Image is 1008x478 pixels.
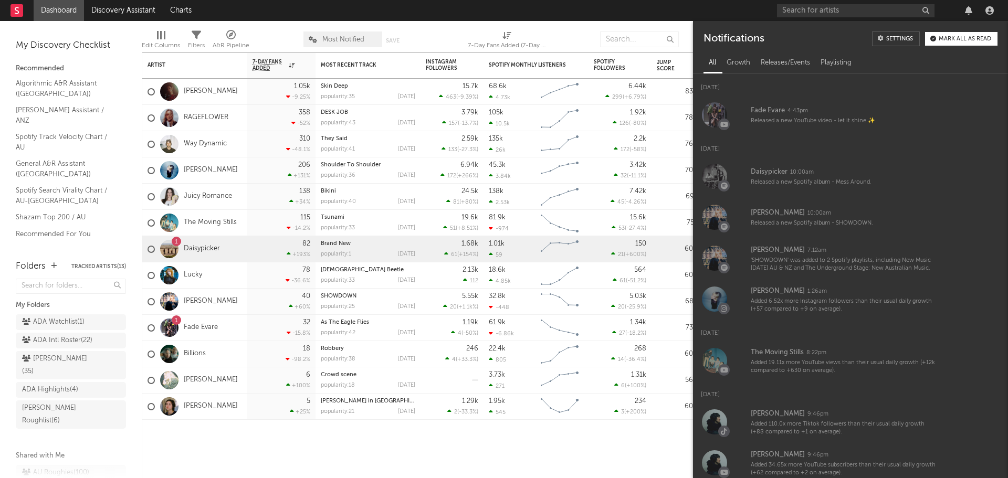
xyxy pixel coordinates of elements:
[536,289,583,315] svg: Chart title
[321,199,356,205] div: popularity: 40
[188,39,205,52] div: Filters
[618,226,625,231] span: 53
[489,162,506,168] div: 45.3k
[294,83,310,90] div: 1.05k
[807,451,828,459] div: 9:46pm
[751,166,787,178] div: Daisypicker
[321,267,415,273] div: Lady Beetle
[398,173,415,178] div: [DATE]
[321,110,348,115] a: DESK JOB
[458,94,477,100] span: -9.39 %
[635,240,646,247] div: 150
[451,330,478,336] div: ( )
[657,86,699,98] div: 83.8
[489,330,514,337] div: -6.86k
[22,402,96,427] div: [PERSON_NAME] Roughlist ( 6 )
[450,304,457,310] span: 20
[16,260,46,273] div: Folders
[184,297,238,306] a: [PERSON_NAME]
[693,320,1008,340] div: [DATE]
[751,420,936,437] div: Added 110.0x more Tiktok followers than their usual daily growth (+88 compared to +1 on average).
[536,105,583,131] svg: Chart title
[612,94,623,100] span: 299
[489,356,506,363] div: 805
[16,104,115,126] a: [PERSON_NAME] Assistant / ANZ
[458,331,461,336] span: 4
[443,225,478,231] div: ( )
[321,320,415,325] div: As The Eagle Flies
[489,109,503,116] div: 105k
[321,330,355,336] div: popularity: 42
[886,36,913,42] div: Settings
[751,408,805,420] div: [PERSON_NAME]
[755,54,815,72] div: Releases/Events
[16,228,115,240] a: Recommended For You
[657,112,699,124] div: 78.4
[751,244,805,257] div: [PERSON_NAME]
[184,245,220,253] a: Daisypicker
[287,330,310,336] div: -15.8 %
[22,384,78,396] div: ADA Highlights ( 4 )
[22,334,92,347] div: ADA Intl Roster ( 22 )
[303,319,310,326] div: 32
[624,94,645,100] span: +6.79 %
[302,267,310,273] div: 78
[777,4,934,17] input: Search for artists
[426,59,463,71] div: Instagram Followers
[657,59,683,72] div: Jump Score
[398,251,415,257] div: [DATE]
[302,293,310,300] div: 40
[444,251,478,258] div: ( )
[398,120,415,126] div: [DATE]
[489,120,510,127] div: 10.5k
[398,304,415,310] div: [DATE]
[536,184,583,210] svg: Chart title
[184,271,202,280] a: Lucky
[703,54,721,72] div: All
[299,109,310,116] div: 358
[611,251,646,258] div: ( )
[16,78,115,99] a: Algorithmic A&R Assistant ([GEOGRAPHIC_DATA])
[751,298,936,314] div: Added 6.52x more Instagram followers than their usual daily growth (+57 compared to +9 on average).
[611,356,646,363] div: ( )
[693,94,1008,135] a: Fade Evare4:43pmReleased a new YouTube video - let it shine ✨.
[621,173,627,179] span: 32
[489,173,511,179] div: 3.84k
[457,357,477,363] span: +33.3 %
[621,147,629,153] span: 172
[321,162,415,168] div: Shoulder To Shoulder
[657,322,699,334] div: 73.8
[619,331,625,336] span: 27
[213,26,249,57] div: A&R Pipeline
[321,293,415,299] div: SHOWDOWN
[184,323,218,332] a: Fade Evare
[442,146,478,153] div: ( )
[321,120,355,126] div: popularity: 43
[288,172,310,179] div: +131 %
[321,136,348,142] a: They Said
[619,121,629,126] span: 126
[321,83,348,89] a: Skin Deep
[321,146,355,152] div: popularity: 41
[807,288,827,295] div: 1:26am
[657,243,699,256] div: 60.0
[536,157,583,184] svg: Chart title
[461,135,478,142] div: 2.59k
[468,26,547,57] div: 7-Day Fans Added (7-Day Fans Added)
[536,131,583,157] svg: Chart title
[751,178,936,186] div: Released a new Spotify album - Mess Around.
[605,93,646,100] div: ( )
[618,252,624,258] span: 21
[489,304,509,311] div: -448
[450,226,456,231] span: 51
[751,285,805,298] div: [PERSON_NAME]
[398,278,415,283] div: [DATE]
[751,104,785,117] div: Fade Evare
[16,279,126,294] input: Search for folders...
[451,252,457,258] span: 61
[463,83,478,90] div: 15.7k
[459,121,477,126] span: -13.7 %
[612,225,646,231] div: ( )
[463,319,478,326] div: 1.19k
[751,346,804,359] div: The Moving Stills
